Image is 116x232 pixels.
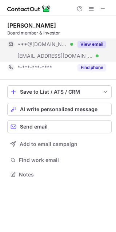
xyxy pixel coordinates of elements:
button: Reveal Button [77,41,106,48]
span: [EMAIL_ADDRESS][DOMAIN_NAME] [17,53,93,59]
button: Find work email [7,155,112,165]
span: Send email [20,124,48,130]
button: Reveal Button [77,64,106,71]
button: save-profile-one-click [7,85,112,98]
span: Find work email [19,157,109,163]
button: Send email [7,120,112,133]
button: Notes [7,170,112,180]
span: AI write personalized message [20,106,97,112]
button: Add to email campaign [7,138,112,151]
img: ContactOut v5.3.10 [7,4,51,13]
span: Add to email campaign [20,141,77,147]
button: AI write personalized message [7,103,112,116]
span: ***@[DOMAIN_NAME] [17,41,68,48]
span: Notes [19,171,109,178]
div: Board member & Investor [7,30,112,36]
div: Save to List / ATS / CRM [20,89,99,95]
div: [PERSON_NAME] [7,22,56,29]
